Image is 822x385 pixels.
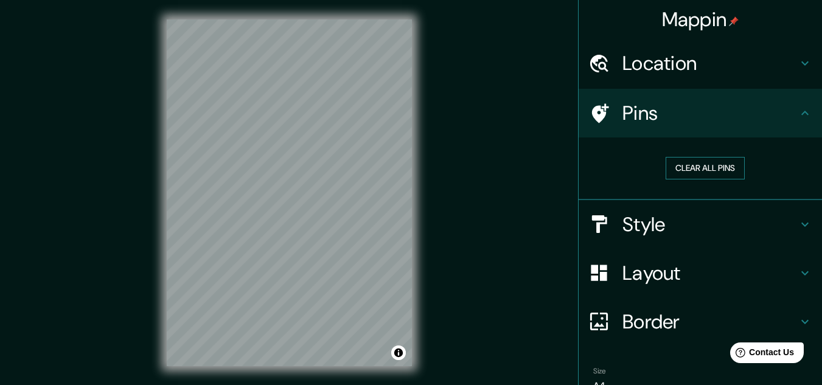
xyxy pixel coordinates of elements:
h4: Mappin [662,7,739,32]
div: Border [579,297,822,346]
div: Layout [579,249,822,297]
button: Clear all pins [666,157,745,179]
div: Pins [579,89,822,137]
h4: Location [622,51,798,75]
div: Style [579,200,822,249]
button: Toggle attribution [391,345,406,360]
iframe: Help widget launcher [714,338,809,372]
label: Size [593,366,606,376]
h4: Border [622,310,798,334]
img: pin-icon.png [729,16,739,26]
div: Location [579,39,822,88]
canvas: Map [167,19,412,366]
h4: Layout [622,261,798,285]
h4: Pins [622,101,798,125]
h4: Style [622,212,798,237]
